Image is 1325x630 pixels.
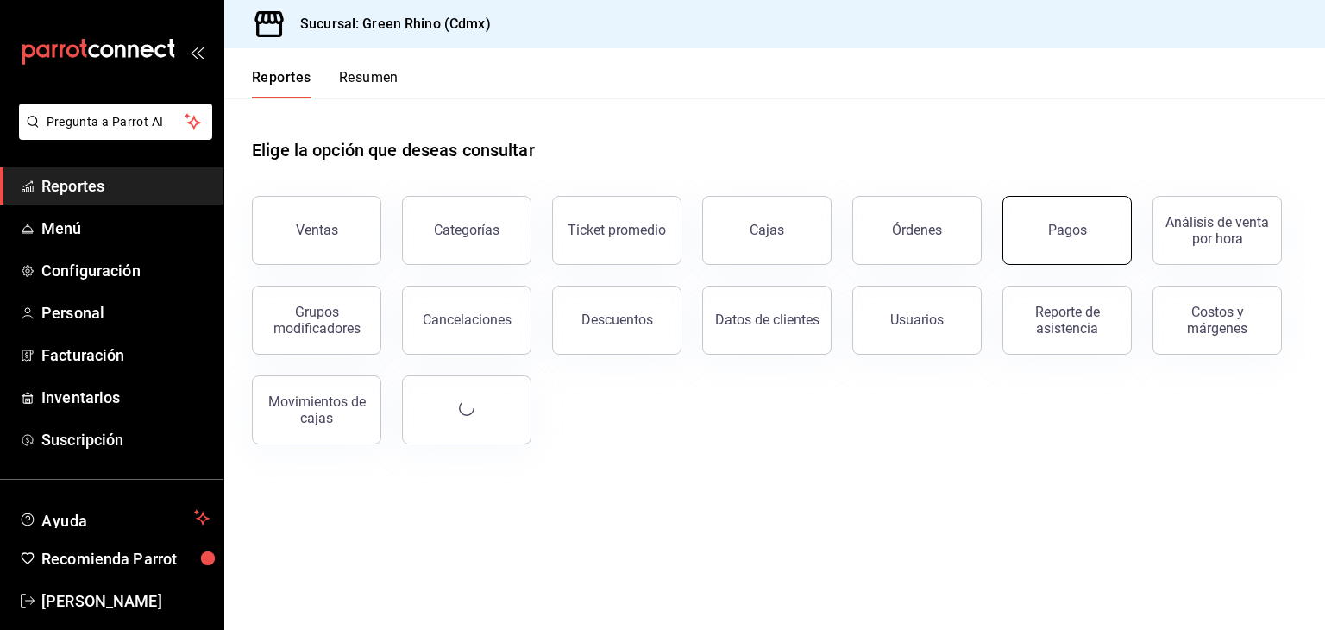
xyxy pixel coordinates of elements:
[252,196,381,265] button: Ventas
[434,222,499,238] div: Categorías
[252,286,381,355] button: Grupos modificadores
[41,547,210,570] span: Recomienda Parrot
[339,69,399,98] button: Resumen
[402,286,531,355] button: Cancelaciones
[12,125,212,143] a: Pregunta a Parrot AI
[581,312,653,328] div: Descuentos
[252,69,311,98] button: Reportes
[41,507,187,528] span: Ayuda
[41,301,210,324] span: Personal
[715,312,819,328] div: Datos de clientes
[1014,304,1121,337] div: Reporte de asistencia
[19,104,212,140] button: Pregunta a Parrot AI
[252,137,535,163] h1: Elige la opción que deseas consultar
[1164,304,1271,337] div: Costos y márgenes
[296,222,338,238] div: Ventas
[702,196,832,265] a: Cajas
[190,45,204,59] button: open_drawer_menu
[1048,222,1087,238] div: Pagos
[41,428,210,451] span: Suscripción
[41,343,210,367] span: Facturación
[263,304,370,337] div: Grupos modificadores
[1152,286,1282,355] button: Costos y márgenes
[402,196,531,265] button: Categorías
[892,222,942,238] div: Órdenes
[423,312,512,328] div: Cancelaciones
[41,386,210,409] span: Inventarios
[852,286,982,355] button: Usuarios
[852,196,982,265] button: Órdenes
[41,174,210,198] span: Reportes
[263,394,370,426] div: Movimientos de cajas
[252,69,399,98] div: navigation tabs
[552,286,681,355] button: Descuentos
[552,196,681,265] button: Ticket promedio
[47,113,185,131] span: Pregunta a Parrot AI
[1002,196,1132,265] button: Pagos
[1164,214,1271,247] div: Análisis de venta por hora
[568,222,666,238] div: Ticket promedio
[750,220,785,241] div: Cajas
[252,375,381,444] button: Movimientos de cajas
[1152,196,1282,265] button: Análisis de venta por hora
[702,286,832,355] button: Datos de clientes
[890,312,944,328] div: Usuarios
[286,14,491,35] h3: Sucursal: Green Rhino (Cdmx)
[41,217,210,240] span: Menú
[41,589,210,613] span: [PERSON_NAME]
[41,259,210,282] span: Configuración
[1002,286,1132,355] button: Reporte de asistencia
